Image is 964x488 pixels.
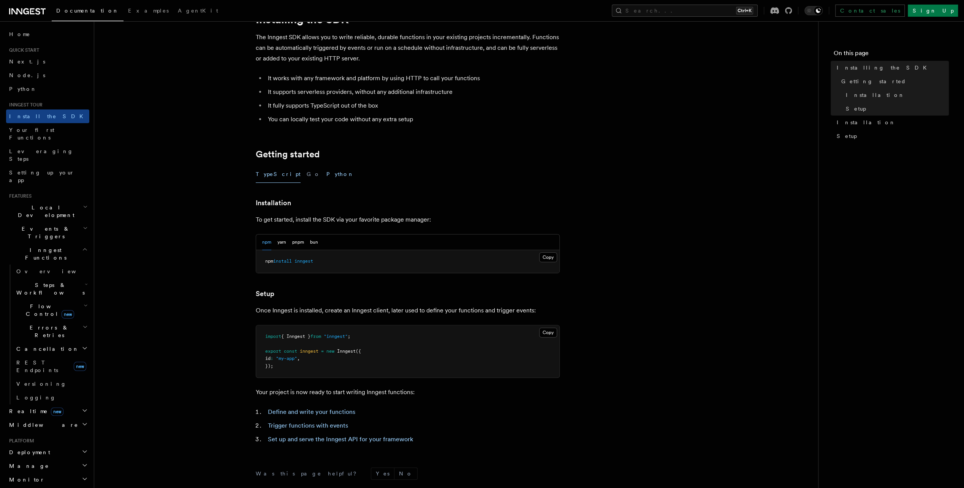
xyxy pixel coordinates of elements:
[13,345,79,353] span: Cancellation
[394,468,417,479] button: No
[6,204,83,219] span: Local Development
[6,144,89,166] a: Leveraging Steps
[908,5,958,17] a: Sign Up
[539,252,557,262] button: Copy
[834,61,949,74] a: Installing the SDK
[6,166,89,187] a: Setting up your app
[16,381,66,387] span: Versioning
[6,68,89,82] a: Node.js
[13,321,89,342] button: Errors & Retries
[6,418,89,432] button: Middleware
[326,349,334,354] span: new
[838,74,949,88] a: Getting started
[843,88,949,102] a: Installation
[9,86,37,92] span: Python
[13,265,89,278] a: Overview
[266,73,560,84] li: It works with any framework and platform by using HTTP to call your functions
[6,193,32,199] span: Features
[256,32,560,64] p: The Inngest SDK allows you to write reliable, durable functions in your existing projects increme...
[16,360,58,373] span: REST Endpoints
[310,334,321,339] span: from
[846,105,866,112] span: Setup
[74,362,86,371] span: new
[837,119,896,126] span: Installation
[356,349,361,354] span: ({
[268,422,348,429] a: Trigger functions with events
[265,356,271,361] span: id
[612,5,758,17] button: Search...Ctrl+K
[265,334,281,339] span: import
[52,2,123,21] a: Documentation
[13,281,85,296] span: Steps & Workflows
[265,258,273,264] span: npm
[804,6,823,15] button: Toggle dark mode
[265,363,273,369] span: });
[6,462,49,470] span: Manage
[262,234,271,250] button: npm
[268,408,355,415] a: Define and write your functions
[6,421,78,429] span: Middleware
[6,438,34,444] span: Platform
[284,349,297,354] span: const
[173,2,223,21] a: AgentKit
[281,334,310,339] span: { Inngest }
[6,445,89,459] button: Deployment
[256,198,291,208] a: Installation
[837,64,931,71] span: Installing the SDK
[271,356,273,361] span: :
[13,278,89,299] button: Steps & Workflows
[6,27,89,41] a: Home
[6,407,63,415] span: Realtime
[268,436,413,443] a: Set up and serve the Inngest API for your framework
[13,299,89,321] button: Flow Controlnew
[6,201,89,222] button: Local Development
[324,334,348,339] span: "inngest"
[841,78,906,85] span: Getting started
[13,303,84,318] span: Flow Control
[256,387,560,398] p: Your project is now ready to start writing Inngest functions:
[9,30,30,38] span: Home
[256,470,362,477] p: Was this page helpful?
[13,356,89,377] a: REST Endpointsnew
[9,127,54,141] span: Your first Functions
[13,377,89,391] a: Versioning
[835,5,905,17] a: Contact sales
[265,349,281,354] span: export
[9,113,88,119] span: Install the SDK
[834,116,949,129] a: Installation
[337,349,356,354] span: Inngest
[6,123,89,144] a: Your first Functions
[62,310,74,318] span: new
[6,473,89,486] button: Monitor
[276,356,297,361] span: "my-app"
[266,87,560,97] li: It supports serverless providers, without any additional infrastructure
[6,55,89,68] a: Next.js
[321,349,324,354] span: =
[294,258,313,264] span: inngest
[13,391,89,404] a: Logging
[834,49,949,61] h4: On this page
[273,258,292,264] span: install
[6,246,82,261] span: Inngest Functions
[348,334,350,339] span: ;
[56,8,119,14] span: Documentation
[256,149,320,160] a: Getting started
[6,82,89,96] a: Python
[310,234,318,250] button: bun
[256,288,274,299] a: Setup
[13,342,89,356] button: Cancellation
[16,395,56,401] span: Logging
[6,448,50,456] span: Deployment
[9,170,74,183] span: Setting up your app
[6,476,45,483] span: Monitor
[256,214,560,225] p: To get started, install the SDK via your favorite package manager:
[123,2,173,21] a: Examples
[6,459,89,473] button: Manage
[256,166,301,183] button: TypeScript
[297,356,300,361] span: ,
[539,328,557,337] button: Copy
[13,324,82,339] span: Errors & Retries
[6,265,89,404] div: Inngest Functions
[128,8,169,14] span: Examples
[300,349,318,354] span: inngest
